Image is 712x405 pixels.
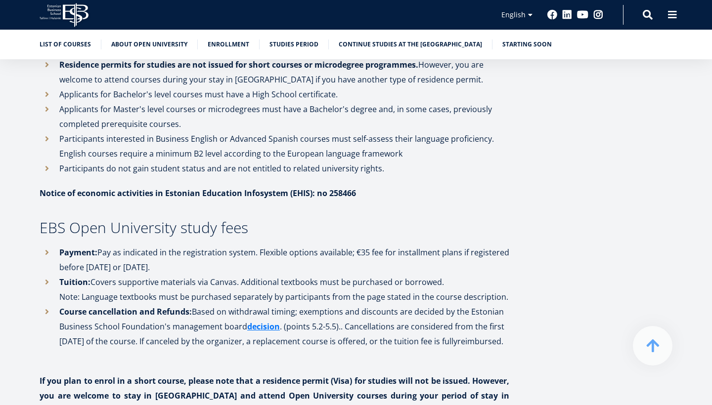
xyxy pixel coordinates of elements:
[59,306,192,317] strong: Course cancellation and Refunds:
[593,10,603,20] a: Instagram
[40,275,509,304] li: Covers supportive materials via Canvas. Additional textbooks must be purchased or borrowed. Note:...
[40,40,91,49] a: List of Courses
[111,40,187,49] a: About Open University
[40,161,509,176] li: Participants do not gain student status and are not entitled to related university rights.
[208,40,249,49] a: Enrollment
[40,188,356,199] strong: Notice of economic activities in Estonian Education Infosystem (EHIS): no 258466
[40,131,509,161] li: Participants interested in Business English or Advanced Spanish courses must self-assess their la...
[40,245,509,275] li: Pay as indicated in the registration system. Flexible options available; €35 fee for installment ...
[339,40,482,49] a: Continue studies at the [GEOGRAPHIC_DATA]
[247,319,280,334] a: decision
[59,277,90,287] strong: Tuition:
[40,57,509,87] li: However, you are welcome to attend courses during your stay in [GEOGRAPHIC_DATA] if you have anot...
[547,10,557,20] a: Facebook
[40,304,509,349] li: Based on withdrawal timing; exemptions and discounts are decided by the Estonian Business School ...
[40,220,509,235] h3: EBS Open University study fees
[577,10,588,20] a: Youtube
[247,321,280,332] strong: decision
[59,247,97,258] strong: Payment:
[502,40,552,49] a: Starting soon
[269,40,318,49] a: Studies period
[59,59,418,70] strong: Residence permits for studies are not issued for short courses or microdegree programmes.
[40,102,509,131] li: Applicants for Master's level courses or microdegrees must have a Bachelor's degree and, in some ...
[40,87,509,102] li: Applicants for Bachelor's level courses must have a High School certificate.
[562,10,572,20] a: Linkedin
